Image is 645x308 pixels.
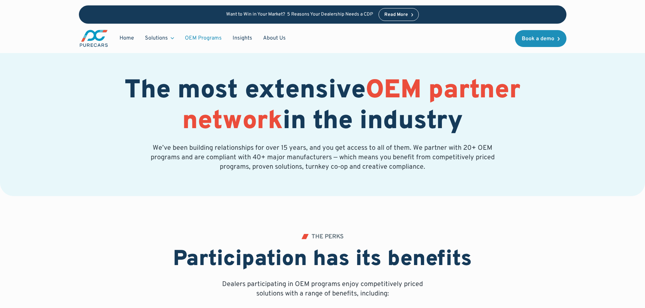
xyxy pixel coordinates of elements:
a: Insights [227,32,258,45]
p: We’ve been building relationships for over 15 years, and you get access to all of them. We partne... [149,143,496,172]
div: Solutions [139,32,179,45]
h2: Participation has its benefits [173,247,472,273]
div: THE PERKS [311,234,344,240]
a: Book a demo [515,30,566,47]
div: Solutions [145,34,168,42]
h1: The most extensive in the industry [79,76,566,137]
span: OEM partner network [182,75,520,138]
a: About Us [258,32,291,45]
img: purecars logo [79,29,109,48]
div: Book a demo [522,36,554,42]
p: Dealers participating in OEM programs enjoy competitively priced solutions with a range of benefi... [220,280,426,299]
a: main [79,29,109,48]
a: Read More [379,8,419,21]
div: Read More [384,13,408,17]
a: OEM Programs [179,32,227,45]
a: Home [114,32,139,45]
p: Want to Win in Your Market? 5 Reasons Your Dealership Needs a CDP [226,12,373,18]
